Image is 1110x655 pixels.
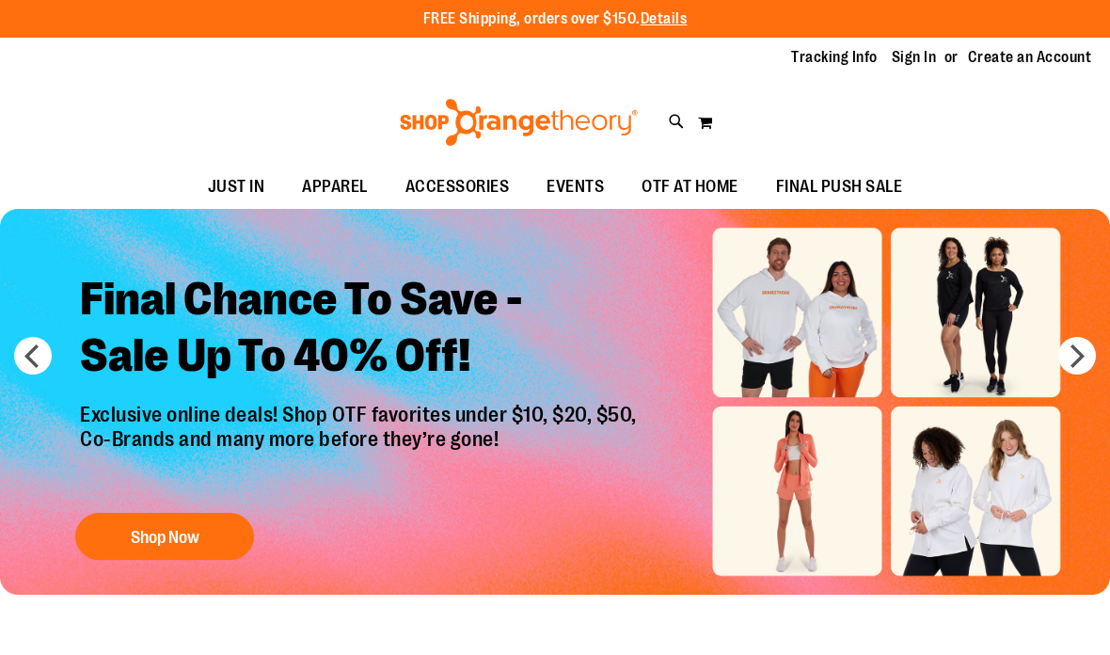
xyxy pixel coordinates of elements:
[405,166,510,208] span: ACCESSORIES
[968,47,1092,68] a: Create an Account
[791,47,878,68] a: Tracking Info
[66,403,656,495] p: Exclusive online deals! Shop OTF favorites under $10, $20, $50, Co-Brands and many more before th...
[547,166,604,208] span: EVENTS
[757,166,922,209] a: FINAL PUSH SALE
[423,8,688,30] p: FREE Shipping, orders over $150.
[642,166,738,208] span: OTF AT HOME
[66,257,656,403] h2: Final Chance To Save - Sale Up To 40% Off!
[397,99,641,146] img: Shop Orangetheory
[14,337,52,375] button: prev
[189,166,284,209] a: JUST IN
[641,10,688,27] a: Details
[283,166,387,209] a: APPAREL
[776,166,903,208] span: FINAL PUSH SALE
[387,166,529,209] a: ACCESSORIES
[892,47,937,68] a: Sign In
[208,166,265,208] span: JUST IN
[528,166,623,209] a: EVENTS
[75,514,254,561] button: Shop Now
[302,166,368,208] span: APPAREL
[623,166,757,209] a: OTF AT HOME
[66,257,656,570] a: Final Chance To Save -Sale Up To 40% Off! Exclusive online deals! Shop OTF favorites under $10, $...
[1058,337,1096,375] button: next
